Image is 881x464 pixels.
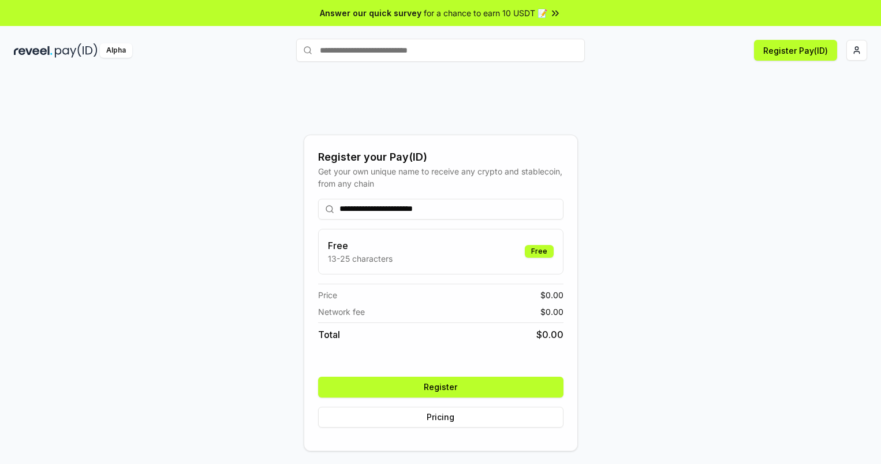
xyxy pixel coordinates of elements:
[540,289,563,301] span: $ 0.00
[328,253,393,265] p: 13-25 characters
[55,43,98,58] img: pay_id
[318,289,337,301] span: Price
[424,7,547,19] span: for a chance to earn 10 USDT 📝
[318,377,563,398] button: Register
[320,7,421,19] span: Answer our quick survey
[318,149,563,165] div: Register your Pay(ID)
[754,40,837,61] button: Register Pay(ID)
[328,239,393,253] h3: Free
[14,43,53,58] img: reveel_dark
[318,306,365,318] span: Network fee
[318,328,340,341] span: Total
[100,43,132,58] div: Alpha
[540,306,563,318] span: $ 0.00
[318,165,563,190] div: Get your own unique name to receive any crypto and stablecoin, from any chain
[536,328,563,341] span: $ 0.00
[318,407,563,428] button: Pricing
[525,245,554,258] div: Free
